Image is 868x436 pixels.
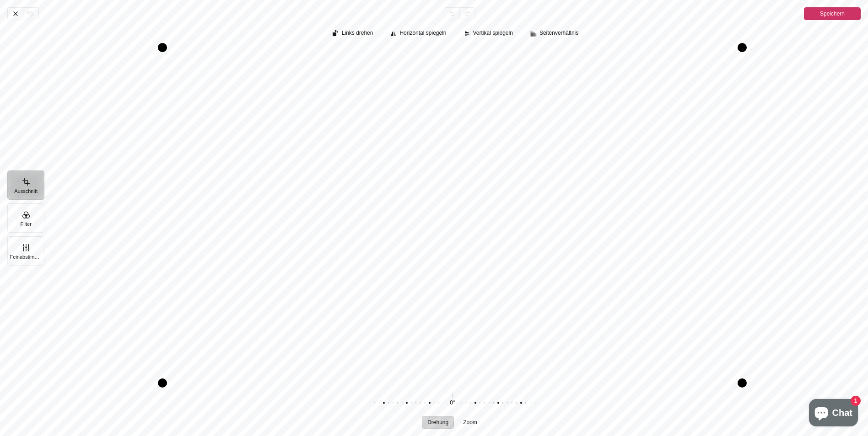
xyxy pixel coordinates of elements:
button: Speichern [804,7,861,20]
div: Ausschnitt [44,20,868,436]
div: Drag right [738,48,747,383]
button: Filter [7,203,44,233]
button: Vertikal spiegeln [459,27,518,40]
button: Ausschnitt [7,170,44,200]
button: Horizontal spiegeln [386,27,452,40]
inbox-online-store-chat: Onlineshop-Chat von Shopify [806,399,861,429]
span: Speichern [820,8,845,19]
div: Drag left [158,48,167,383]
span: Seitenverhältnis [539,30,578,36]
div: Drag bottom [162,378,742,388]
div: Drag top [162,43,742,52]
span: Vertikal spiegeln [473,30,513,36]
span: Links drehen [342,30,373,36]
button: Links drehen [328,27,379,40]
span: Zoom [463,420,477,425]
button: Feinabstimmung [7,236,44,266]
span: Drehung [427,420,448,425]
span: Horizontal spiegeln [399,30,446,36]
button: Seitenverhältnis [526,27,584,40]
